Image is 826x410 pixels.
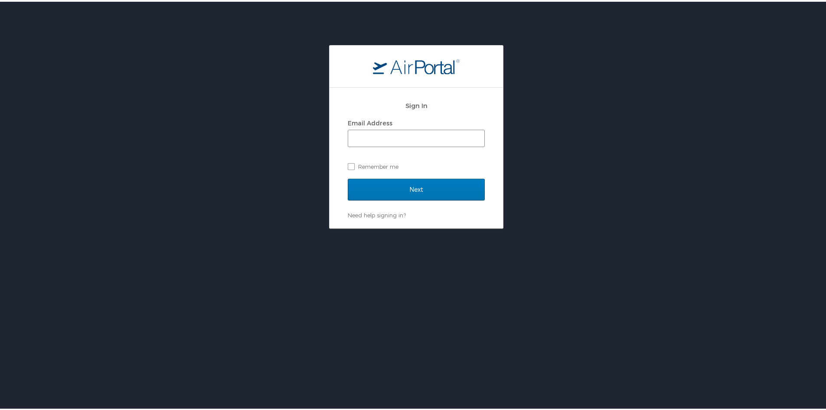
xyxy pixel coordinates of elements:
[348,210,406,217] a: Need help signing in?
[348,118,392,125] label: Email Address
[348,177,485,199] input: Next
[373,57,460,72] img: logo
[348,99,485,109] h2: Sign In
[348,158,485,171] label: Remember me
